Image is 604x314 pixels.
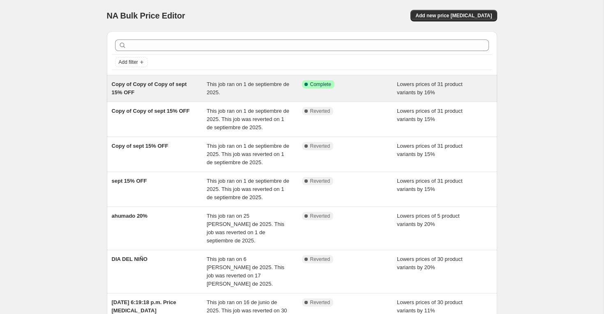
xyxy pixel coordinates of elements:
span: Reverted [310,178,330,184]
span: NA Bulk Price Editor [107,11,185,20]
span: Lowers prices of 31 product variants by 15% [397,178,463,192]
span: This job ran on 1 de septiembre de 2025. This job was reverted on 1 de septiembre de 2025. [207,178,289,200]
button: Add new price [MEDICAL_DATA] [410,10,497,21]
button: Add filter [115,57,148,67]
span: Lowers prices of 31 product variants by 15% [397,108,463,122]
span: This job ran on 1 de septiembre de 2025. This job was reverted on 1 de septiembre de 2025. [207,143,289,165]
span: Reverted [310,213,330,219]
span: Lowers prices of 31 product variants by 15% [397,143,463,157]
span: Lowers prices of 5 product variants by 20% [397,213,459,227]
span: This job ran on 6 [PERSON_NAME] de 2025. This job was reverted on 17 [PERSON_NAME] de 2025. [207,256,284,287]
span: Reverted [310,256,330,263]
span: Copy of Copy of Copy of sept 15% OFF [112,81,187,95]
span: Reverted [310,108,330,114]
span: Lowers prices of 30 product variants by 20% [397,256,463,270]
span: This job ran on 1 de septiembre de 2025. This job was reverted on 1 de septiembre de 2025. [207,108,289,130]
span: Reverted [310,299,330,306]
span: Reverted [310,143,330,149]
span: [DATE] 6:19:18 p.m. Price [MEDICAL_DATA] [112,299,176,314]
span: Copy of Copy of sept 15% OFF [112,108,190,114]
span: Copy of sept 15% OFF [112,143,168,149]
span: ahumado 20% [112,213,148,219]
span: This job ran on 25 [PERSON_NAME] de 2025. This job was reverted on 1 de septiembre de 2025. [207,213,284,244]
span: Lowers prices of 31 product variants by 16% [397,81,463,95]
span: sept 15% OFF [112,178,147,184]
span: Add filter [119,59,138,65]
span: Lowers prices of 30 product variants by 11% [397,299,463,314]
span: DIA DEL NIÑO [112,256,148,262]
span: Complete [310,81,331,88]
span: Add new price [MEDICAL_DATA] [415,12,492,19]
span: This job ran on 1 de septiembre de 2025. [207,81,289,95]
